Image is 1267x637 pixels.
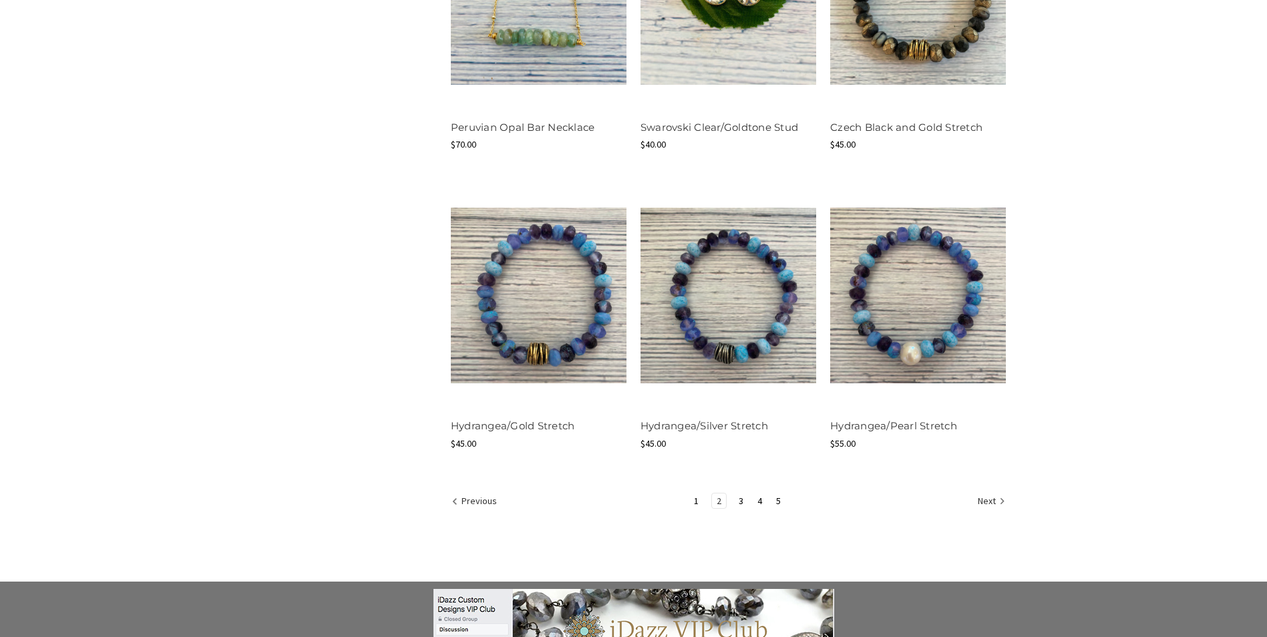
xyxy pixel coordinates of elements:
[641,437,666,449] span: $45.00
[771,493,785,508] a: Page 5 of 5
[830,180,1006,411] a: Hydrangea/Pearl Stretch
[451,419,575,432] a: Hydrangea/Gold Stretch
[830,208,1006,383] img: Hydrangea/Pearl Stretch
[451,121,595,134] a: Peruvian Opal Bar Necklace
[451,138,476,150] span: $70.00
[641,419,768,432] a: Hydrangea/Silver Stretch
[451,493,1007,511] nav: pagination
[753,493,767,508] a: Page 4 of 5
[830,419,957,432] a: Hydrangea/Pearl Stretch
[451,493,502,511] a: Previous
[641,121,798,134] a: Swarovski Clear/Goldtone Stud
[689,493,703,508] a: Page 1 of 5
[712,493,726,508] a: Page 2 of 5
[734,493,748,508] a: Page 3 of 5
[641,208,816,383] img: Hydrangea/Silver Stretch
[830,121,982,134] a: Czech Black and Gold Stretch
[830,138,856,150] span: $45.00
[451,437,476,449] span: $45.00
[830,437,856,449] span: $55.00
[641,180,816,411] a: Hydrangea/Silver Stretch
[641,138,666,150] span: $40.00
[451,180,626,411] a: Hydrangea/Gold Stretch
[451,208,626,383] img: Hydrangea/Gold Stretch
[973,493,1006,511] a: Next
